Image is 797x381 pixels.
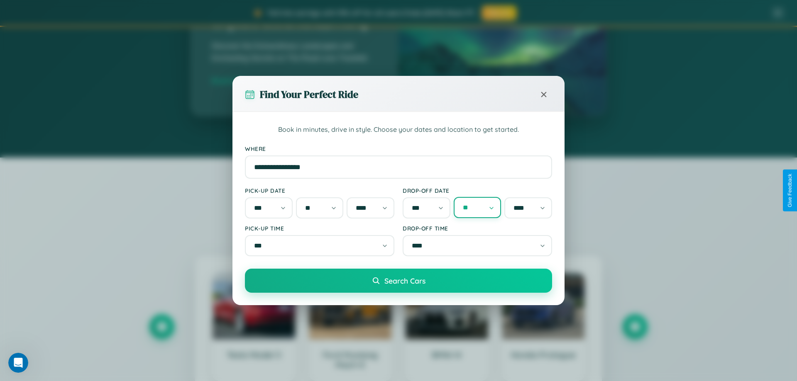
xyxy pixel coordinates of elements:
[245,269,552,293] button: Search Cars
[403,187,552,194] label: Drop-off Date
[384,276,425,285] span: Search Cars
[245,124,552,135] p: Book in minutes, drive in style. Choose your dates and location to get started.
[245,145,552,152] label: Where
[245,187,394,194] label: Pick-up Date
[403,225,552,232] label: Drop-off Time
[260,87,358,101] h3: Find Your Perfect Ride
[245,225,394,232] label: Pick-up Time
